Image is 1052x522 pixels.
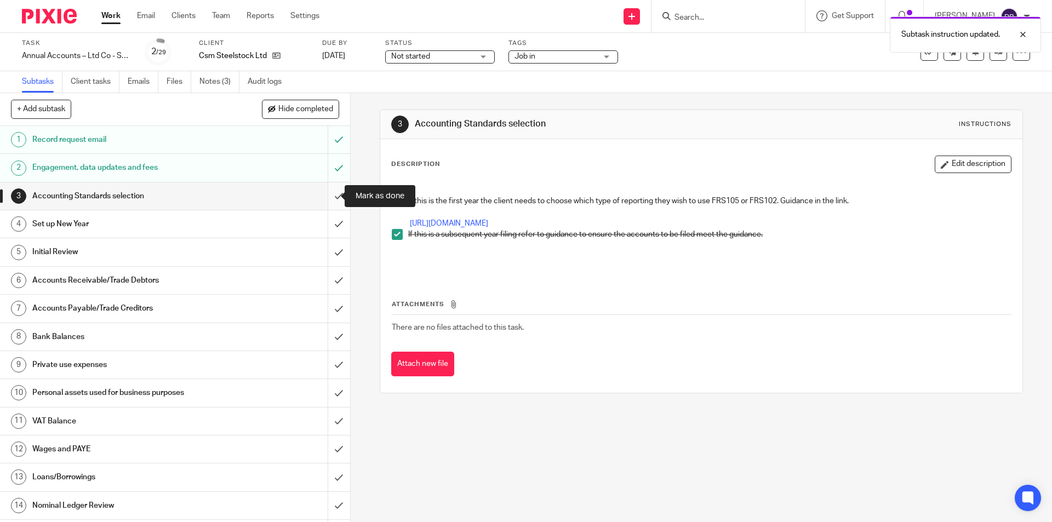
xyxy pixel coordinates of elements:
h1: Private use expenses [32,357,222,373]
div: Annual Accounts – Ltd Co - Software [22,50,131,61]
a: Client tasks [71,71,119,93]
h1: Initial Review [32,244,222,260]
a: Notes (3) [199,71,239,93]
div: 8 [11,329,26,345]
span: Hide completed [278,105,333,114]
a: Subtasks [22,71,62,93]
p: If this is the first year the client needs to choose which type of reporting they wish to use FRS... [408,196,1010,229]
a: Files [167,71,191,93]
h1: Accounts Receivable/Trade Debtors [32,272,222,289]
h1: Engagement, data updates and fees [32,159,222,176]
div: 11 [11,414,26,429]
button: + Add subtask [11,100,71,118]
p: Csm Steelstock Ltd [199,50,267,61]
span: Attachments [392,301,444,307]
label: Task [22,39,131,48]
a: Emails [128,71,158,93]
a: Clients [171,10,196,21]
button: Hide completed [262,100,339,118]
p: If this is a subsequent year filing refer to guidance to ensure the accounts to be filed meet the... [408,229,1010,240]
a: Email [137,10,155,21]
div: Instructions [959,120,1011,129]
a: Audit logs [248,71,290,93]
div: 13 [11,469,26,485]
h1: Wages and PAYE [32,441,222,457]
h1: Loans/Borrowings [32,469,222,485]
a: Work [101,10,121,21]
a: Reports [247,10,274,21]
h1: Personal assets used for business purposes [32,385,222,401]
div: 3 [11,188,26,204]
h1: Accounting Standards selection [32,188,222,204]
small: /29 [156,49,166,55]
div: 14 [11,498,26,513]
p: Description [391,160,440,169]
span: There are no files attached to this task. [392,324,524,331]
label: Tags [508,39,618,48]
a: Team [212,10,230,21]
h1: Set up New Year [32,216,222,232]
a: [URL][DOMAIN_NAME] [410,220,488,227]
label: Client [199,39,308,48]
span: [DATE] [322,52,345,60]
span: Not started [391,53,430,60]
div: 3 [391,116,409,133]
a: Settings [290,10,319,21]
label: Status [385,39,495,48]
h1: Record request email [32,131,222,148]
div: 12 [11,441,26,457]
button: Edit description [935,156,1011,173]
h1: Nominal Ledger Review [32,497,222,514]
h1: Accounting Standards selection [415,118,725,130]
p: Subtask instruction updated. [901,29,1000,40]
div: 1 [11,132,26,147]
div: 2 [11,160,26,176]
button: Attach new file [391,352,454,376]
div: 4 [11,216,26,232]
label: Due by [322,39,371,48]
span: Job in [514,53,535,60]
img: Pixie [22,9,77,24]
div: 10 [11,385,26,400]
h1: Bank Balances [32,329,222,345]
div: 7 [11,301,26,316]
div: 9 [11,357,26,372]
div: 5 [11,245,26,260]
h1: Accounts Payable/Trade Creditors [32,300,222,317]
div: 2 [151,45,166,58]
div: 6 [11,273,26,288]
h1: VAT Balance [32,413,222,429]
img: svg%3E [1000,8,1018,25]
